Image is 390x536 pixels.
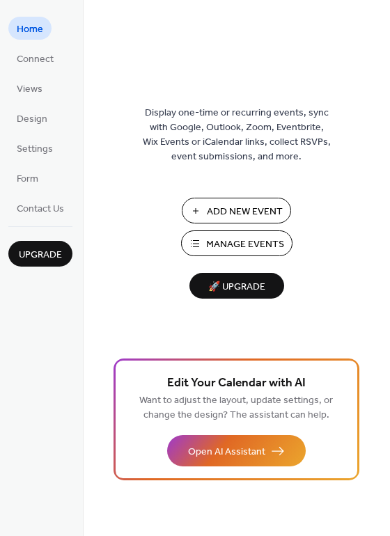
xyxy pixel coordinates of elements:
span: Settings [17,142,53,157]
span: Want to adjust the layout, update settings, or change the design? The assistant can help. [139,391,333,425]
button: 🚀 Upgrade [189,273,284,299]
button: Manage Events [181,230,292,256]
span: Display one-time or recurring events, sync with Google, Outlook, Zoom, Eventbrite, Wix Events or ... [143,106,331,164]
span: Connect [17,52,54,67]
a: Contact Us [8,196,72,219]
a: Form [8,166,47,189]
span: Upgrade [19,248,62,262]
a: Views [8,77,51,100]
span: Form [17,172,38,187]
span: Manage Events [206,237,284,252]
a: Connect [8,47,62,70]
span: Add New Event [207,205,283,219]
button: Add New Event [182,198,291,223]
span: Design [17,112,47,127]
a: Design [8,107,56,129]
button: Open AI Assistant [167,435,306,466]
a: Settings [8,136,61,159]
button: Upgrade [8,241,72,267]
span: Views [17,82,42,97]
span: Home [17,22,43,37]
span: Open AI Assistant [188,445,265,459]
span: Contact Us [17,202,64,216]
a: Home [8,17,52,40]
span: Edit Your Calendar with AI [167,374,306,393]
span: 🚀 Upgrade [198,278,276,297]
